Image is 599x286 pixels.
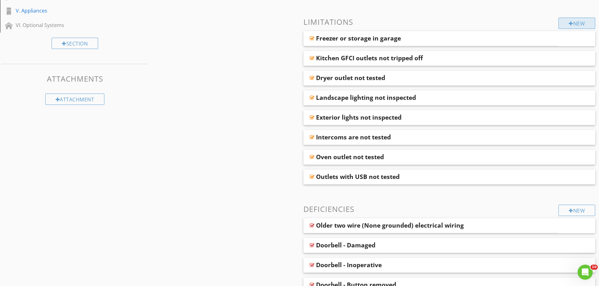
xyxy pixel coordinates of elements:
[316,35,401,42] div: Freezer or storage in garage
[316,54,423,62] div: Kitchen GFCI outlets not tripped off
[316,241,375,249] div: Doorbell - Damaged
[316,222,464,229] div: Older two wire (None grounded) electrical wiring
[303,205,596,213] h3: Deficiencies
[591,265,598,270] span: 10
[316,94,416,101] div: Landscape lighting not inspected
[316,261,382,269] div: Doorbell - Inoperative
[316,114,402,121] div: Exterior lights not inspected
[16,21,120,29] div: VI. Optional Systems
[558,205,595,216] div: New
[578,265,593,280] iframe: Intercom live chat
[52,38,98,49] div: Section
[303,18,596,26] h3: Limitations
[316,173,400,181] div: Outlets with USB not tested
[316,133,391,141] div: Intercoms are not tested
[16,7,120,14] div: V. Appliances
[45,94,105,105] div: Attachment
[316,74,385,82] div: Dryer outlet not tested
[558,18,595,29] div: New
[316,153,384,161] div: Oven outlet not tested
